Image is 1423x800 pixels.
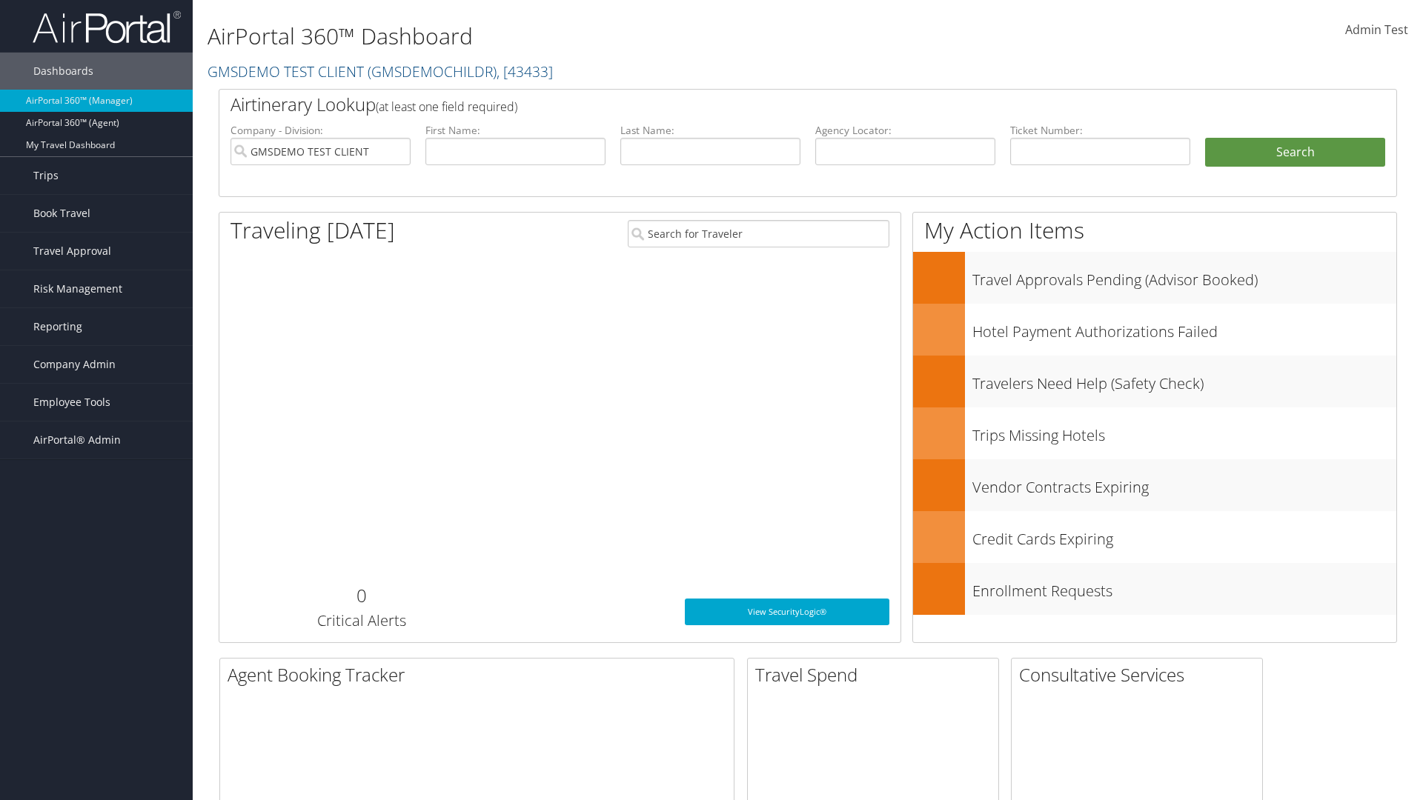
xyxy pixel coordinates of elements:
h3: Enrollment Requests [972,573,1396,601]
a: Admin Test [1345,7,1408,53]
h3: Hotel Payment Authorizations Failed [972,314,1396,342]
span: AirPortal® Admin [33,421,121,459]
span: Risk Management [33,270,122,307]
span: Book Travel [33,195,90,232]
h2: Agent Booking Tracker [228,662,734,687]
a: Credit Cards Expiring [913,511,1396,563]
h2: Travel Spend [755,662,998,687]
span: , [ 43433 ] [497,61,553,81]
h3: Travelers Need Help (Safety Check) [972,366,1396,394]
span: Travel Approval [33,233,111,270]
a: Trips Missing Hotels [913,407,1396,459]
h3: Trips Missing Hotels [972,418,1396,446]
label: First Name: [425,123,606,138]
a: Hotel Payment Authorizations Failed [913,304,1396,356]
a: Enrollment Requests [913,563,1396,615]
h2: 0 [230,583,492,608]
label: Last Name: [620,123,800,138]
label: Company - Division: [230,123,411,138]
a: View SecurityLogic® [685,599,889,625]
h2: Consultative Services [1019,662,1262,687]
span: Trips [33,157,59,194]
span: Company Admin [33,346,116,383]
span: Employee Tools [33,384,110,421]
span: Reporting [33,308,82,345]
h1: My Action Items [913,215,1396,246]
h2: Airtinerary Lookup [230,92,1287,117]
h1: AirPortal 360™ Dashboard [208,21,1008,52]
span: Dashboards [33,53,93,90]
h3: Critical Alerts [230,610,492,631]
label: Ticket Number: [1010,123,1190,138]
a: Travel Approvals Pending (Advisor Booked) [913,252,1396,304]
a: Travelers Need Help (Safety Check) [913,356,1396,407]
h3: Travel Approvals Pending (Advisor Booked) [972,262,1396,290]
span: ( GMSDEMOCHILDR ) [368,61,497,81]
span: (at least one field required) [376,99,517,115]
img: airportal-logo.png [33,10,181,44]
button: Search [1205,138,1385,167]
label: Agency Locator: [815,123,995,138]
h1: Traveling [DATE] [230,215,395,246]
h3: Vendor Contracts Expiring [972,470,1396,498]
h3: Credit Cards Expiring [972,521,1396,550]
a: Vendor Contracts Expiring [913,459,1396,511]
input: Search for Traveler [628,220,889,247]
span: Admin Test [1345,21,1408,38]
a: GMSDEMO TEST CLIENT [208,61,553,81]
